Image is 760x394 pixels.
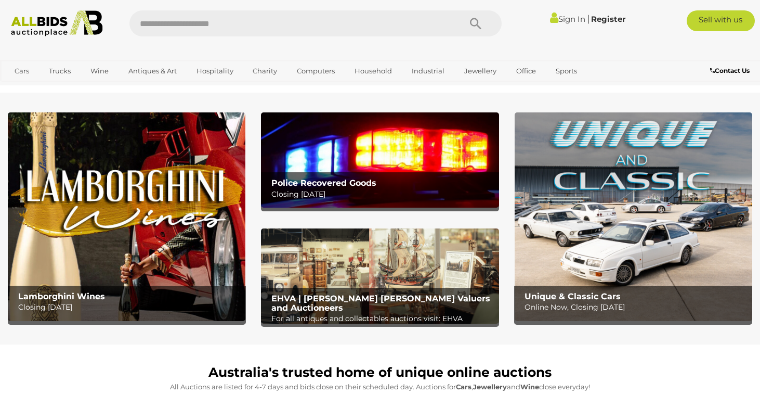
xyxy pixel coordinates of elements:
img: Unique & Classic Cars [515,112,752,321]
a: Sports [549,62,584,80]
p: Closing [DATE] [18,301,241,314]
strong: Cars [456,383,471,391]
strong: Jewellery [473,383,507,391]
a: Jewellery [457,62,503,80]
a: Unique & Classic Cars Unique & Classic Cars Online Now, Closing [DATE] [515,112,752,321]
b: Lamborghini Wines [18,291,105,301]
a: Trucks [42,62,77,80]
a: Contact Us [710,65,752,77]
p: All Auctions are listed for 4-7 days and bids close on their scheduled day. Auctions for , and cl... [13,381,747,393]
b: Police Recovered Goods [271,178,376,188]
p: Online Now, Closing [DATE] [525,301,747,314]
a: Cars [8,62,36,80]
a: Antiques & Art [122,62,184,80]
img: Lamborghini Wines [8,112,245,321]
a: Sign In [550,14,585,24]
a: Wine [84,62,115,80]
b: Contact Us [710,67,750,74]
a: [GEOGRAPHIC_DATA] [8,80,95,97]
a: Office [509,62,543,80]
a: Register [591,14,625,24]
b: Unique & Classic Cars [525,291,621,301]
a: EHVA | Evans Hastings Valuers and Auctioneers EHVA | [PERSON_NAME] [PERSON_NAME] Valuers and Auct... [261,228,499,324]
a: Industrial [405,62,451,80]
b: EHVA | [PERSON_NAME] [PERSON_NAME] Valuers and Auctioneers [271,294,490,313]
a: Hospitality [190,62,240,80]
a: Computers [290,62,342,80]
h1: Australia's trusted home of unique online auctions [13,365,747,380]
strong: Wine [520,383,539,391]
button: Search [450,10,502,36]
p: For all antiques and collectables auctions visit: EHVA [271,312,494,325]
a: Police Recovered Goods Police Recovered Goods Closing [DATE] [261,112,499,208]
img: Police Recovered Goods [261,112,499,208]
a: Lamborghini Wines Lamborghini Wines Closing [DATE] [8,112,245,321]
a: Sell with us [687,10,755,31]
a: Household [348,62,399,80]
p: Closing [DATE] [271,188,494,201]
a: Charity [246,62,284,80]
img: Allbids.com.au [6,10,108,36]
img: EHVA | Evans Hastings Valuers and Auctioneers [261,228,499,324]
span: | [587,13,589,24]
